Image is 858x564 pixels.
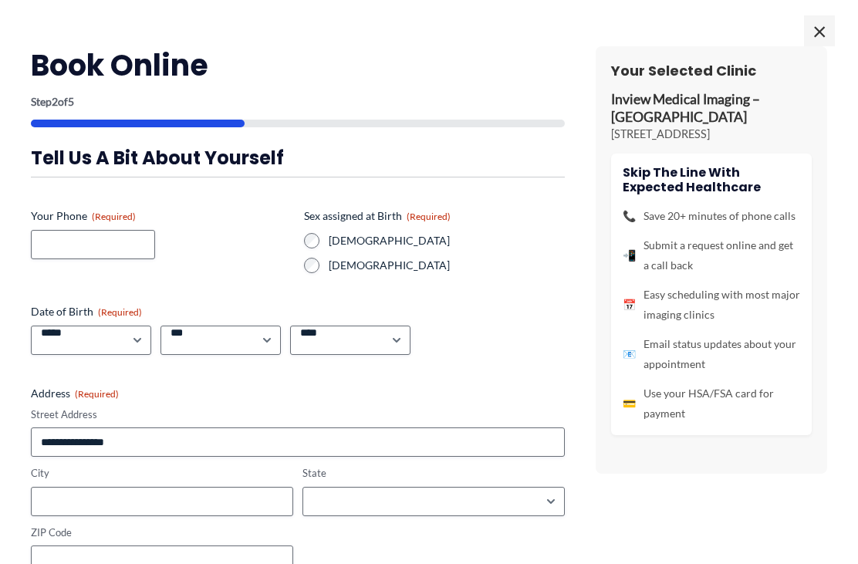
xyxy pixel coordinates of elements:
legend: Sex assigned at Birth [304,208,451,224]
label: State [302,466,565,481]
h3: Tell us a bit about yourself [31,146,565,170]
li: Save 20+ minutes of phone calls [623,206,800,226]
p: [STREET_ADDRESS] [611,127,812,142]
legend: Address [31,386,119,401]
label: Your Phone [31,208,292,224]
p: Inview Medical Imaging – [GEOGRAPHIC_DATA] [611,91,812,127]
span: 2 [52,95,58,108]
label: [DEMOGRAPHIC_DATA] [329,258,565,273]
label: ZIP Code [31,525,293,540]
li: Submit a request online and get a call back [623,235,800,275]
label: City [31,466,293,481]
span: 💳 [623,393,636,414]
span: 📅 [623,295,636,315]
label: [DEMOGRAPHIC_DATA] [329,233,565,248]
label: Street Address [31,407,565,422]
span: 📞 [623,206,636,226]
h2: Book Online [31,46,565,84]
span: (Required) [92,211,136,222]
span: (Required) [98,306,142,318]
span: (Required) [75,388,119,400]
h4: Skip the line with Expected Healthcare [623,165,800,194]
li: Use your HSA/FSA card for payment [623,383,800,424]
span: 📧 [623,344,636,364]
p: Step of [31,96,565,107]
span: (Required) [407,211,451,222]
li: Easy scheduling with most major imaging clinics [623,285,800,325]
h3: Your Selected Clinic [611,62,812,79]
span: × [804,15,835,46]
span: 5 [68,95,74,108]
legend: Date of Birth [31,304,142,319]
span: 📲 [623,245,636,265]
li: Email status updates about your appointment [623,334,800,374]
